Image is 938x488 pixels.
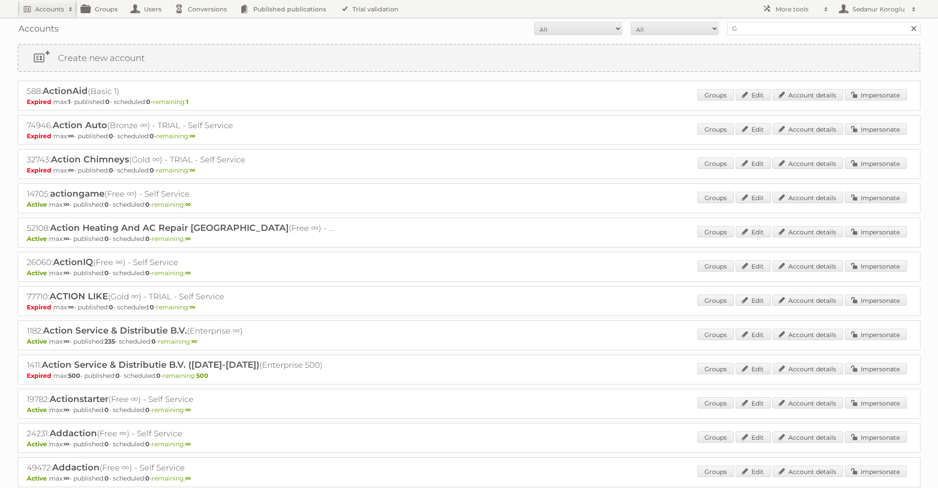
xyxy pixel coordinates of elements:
[773,397,843,409] a: Account details
[105,98,110,106] strong: 0
[43,86,88,96] span: ActionAid
[773,123,843,135] a: Account details
[736,260,771,272] a: Edit
[845,192,907,203] a: Impersonate
[845,226,907,237] a: Impersonate
[27,337,49,345] span: Active
[27,269,911,277] p: max: - published: - scheduled: -
[27,120,334,131] h2: 74946: (Bronze ∞) - TRIAL - Self Service
[18,45,920,71] a: Create new account
[109,132,113,140] strong: 0
[697,363,734,374] a: Groups
[151,337,156,345] strong: 0
[773,294,843,306] a: Account details
[697,294,734,306] a: Groups
[697,466,734,477] a: Groups
[27,98,911,106] p: max: - published: - scheduled: -
[697,158,734,169] a: Groups
[104,474,109,482] strong: 0
[64,337,69,345] strong: ∞
[27,440,911,448] p: max: - published: - scheduled: -
[736,192,771,203] a: Edit
[773,158,843,169] a: Account details
[736,363,771,374] a: Edit
[190,132,195,140] strong: ∞
[27,440,49,448] span: Active
[156,303,195,311] span: remaining:
[68,98,70,106] strong: 1
[185,269,191,277] strong: ∞
[776,5,819,14] h2: More tools
[27,325,334,337] h2: 1182: (Enterprise ∞)
[35,5,64,14] h2: Accounts
[156,132,195,140] span: remaining:
[697,329,734,340] a: Groups
[190,303,195,311] strong: ∞
[27,474,911,482] p: max: - published: - scheduled: -
[50,222,289,233] span: Action Heating And AC Repair [GEOGRAPHIC_DATA]
[153,98,188,106] span: remaining:
[152,235,191,243] span: remaining:
[27,188,334,200] h2: 14705: (Free ∞) - Self Service
[845,397,907,409] a: Impersonate
[736,226,771,237] a: Edit
[27,166,54,174] span: Expired
[152,474,191,482] span: remaining:
[27,201,49,208] span: Active
[145,440,150,448] strong: 0
[158,337,197,345] span: remaining:
[845,431,907,443] a: Impersonate
[773,260,843,272] a: Account details
[185,201,191,208] strong: ∞
[64,440,69,448] strong: ∞
[150,132,154,140] strong: 0
[145,406,150,414] strong: 0
[191,337,197,345] strong: ∞
[773,226,843,237] a: Account details
[773,192,843,203] a: Account details
[845,466,907,477] a: Impersonate
[27,303,54,311] span: Expired
[68,132,74,140] strong: ∞
[736,158,771,169] a: Edit
[773,363,843,374] a: Account details
[27,406,911,414] p: max: - published: - scheduled: -
[68,372,80,380] strong: 500
[52,462,100,473] span: Addaction
[53,120,107,130] span: Action Auto
[27,132,911,140] p: max: - published: - scheduled: -
[27,394,334,405] h2: 19782: (Free ∞) - Self Service
[109,303,113,311] strong: 0
[145,201,150,208] strong: 0
[845,329,907,340] a: Impersonate
[697,89,734,100] a: Groups
[64,474,69,482] strong: ∞
[697,226,734,237] a: Groups
[845,123,907,135] a: Impersonate
[51,154,129,165] span: Action Chimneys
[104,337,115,345] strong: 235
[152,406,191,414] span: remaining:
[27,257,334,268] h2: 26060: (Free ∞) - Self Service
[185,235,191,243] strong: ∞
[27,291,334,302] h2: 77710: (Gold ∞) - TRIAL - Self Service
[115,372,120,380] strong: 0
[850,5,907,14] h2: Sedanur Koroglu
[773,89,843,100] a: Account details
[845,294,907,306] a: Impersonate
[104,406,109,414] strong: 0
[145,269,150,277] strong: 0
[145,474,150,482] strong: 0
[152,201,191,208] span: remaining:
[109,166,113,174] strong: 0
[27,166,911,174] p: max: - published: - scheduled: -
[185,406,191,414] strong: ∞
[697,192,734,203] a: Groups
[185,474,191,482] strong: ∞
[196,372,208,380] strong: 500
[190,166,195,174] strong: ∞
[50,428,97,438] span: Addaction
[43,325,187,336] span: Action Service & Distributie B.V.
[50,188,104,199] span: actiongame
[27,154,334,165] h2: 32743: (Gold ∞) - TRIAL - Self Service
